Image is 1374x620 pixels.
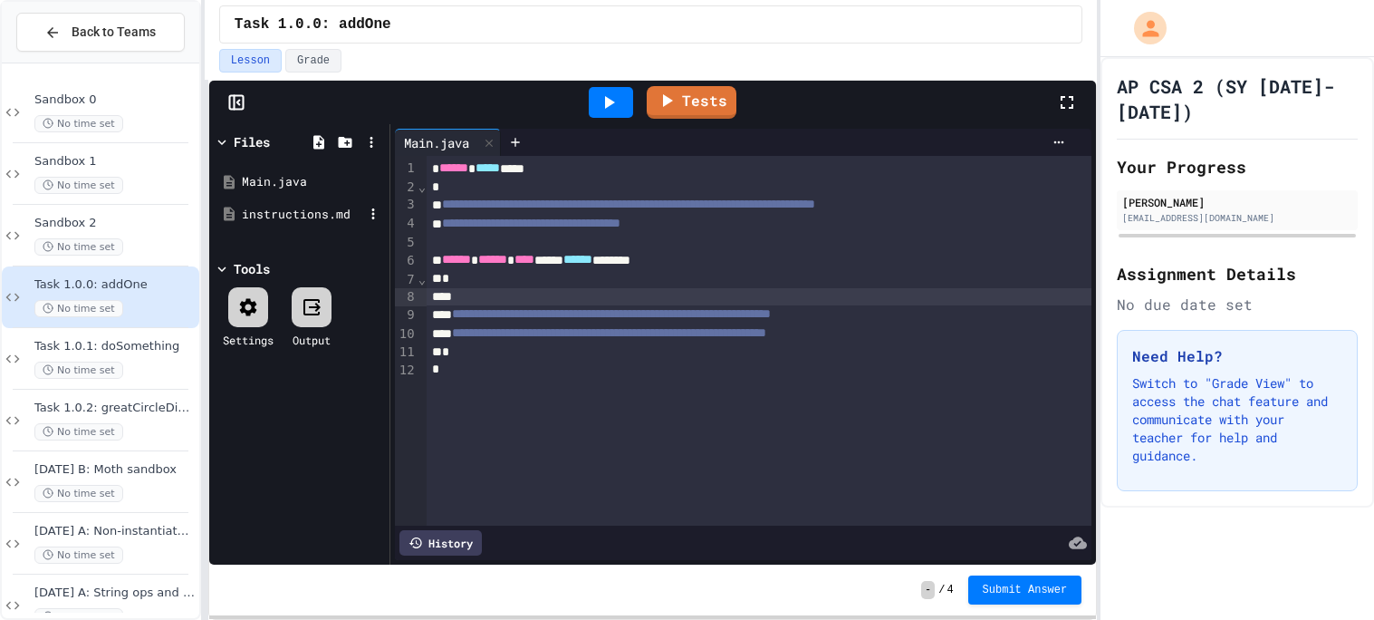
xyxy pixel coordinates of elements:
[1122,211,1352,225] div: [EMAIL_ADDRESS][DOMAIN_NAME]
[34,462,196,478] span: [DATE] B: Moth sandbox
[223,332,274,348] div: Settings
[395,252,418,271] div: 6
[395,271,418,289] div: 7
[34,300,123,317] span: No time set
[395,362,418,380] div: 12
[395,133,478,152] div: Main.java
[16,13,185,52] button: Back to Teams
[1122,194,1352,210] div: [PERSON_NAME]
[968,576,1082,605] button: Submit Answer
[921,581,935,599] span: -
[34,362,123,379] span: No time set
[418,272,427,286] span: Fold line
[235,14,391,35] span: Task 1.0.0: addOne
[647,86,736,119] a: Tests
[1117,154,1358,179] h2: Your Progress
[395,344,418,362] div: 11
[285,49,341,73] button: Grade
[34,115,123,132] span: No time set
[34,177,123,194] span: No time set
[242,173,383,191] div: Main.java
[395,179,418,197] div: 2
[399,530,482,556] div: History
[946,583,953,597] span: 4
[34,586,196,601] span: [DATE] A: String ops and Capital-M Math
[1117,294,1358,315] div: No due date set
[395,196,418,215] div: 3
[219,49,282,73] button: Lesson
[395,306,418,325] div: 9
[34,154,196,170] span: Sandbox 1
[395,325,418,344] div: 10
[1117,261,1358,286] h2: Assignment Details
[1117,73,1358,124] h1: AP CSA 2 (SY [DATE]-[DATE])
[34,277,196,293] span: Task 1.0.0: addOne
[234,259,270,278] div: Tools
[293,332,331,348] div: Output
[34,92,196,108] span: Sandbox 0
[242,206,363,224] div: instructions.md
[234,132,270,151] div: Files
[395,215,418,234] div: 4
[34,524,196,539] span: [DATE] A: Non-instantiated classes
[34,401,196,416] span: Task 1.0.2: greatCircleDistance
[34,238,123,256] span: No time set
[72,23,156,42] span: Back to Teams
[34,547,123,564] span: No time set
[1132,345,1342,367] h3: Need Help?
[1115,7,1171,49] div: My Account
[938,583,945,597] span: /
[395,160,418,179] div: 1
[34,216,196,231] span: Sandbox 2
[34,485,123,502] span: No time set
[34,423,123,441] span: No time set
[395,234,418,252] div: 5
[395,288,418,306] div: 8
[34,339,196,354] span: Task 1.0.1: doSomething
[1132,374,1342,465] p: Switch to "Grade View" to access the chat feature and communicate with your teacher for help and ...
[418,179,427,194] span: Fold line
[395,129,501,156] div: Main.java
[983,583,1068,597] span: Submit Answer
